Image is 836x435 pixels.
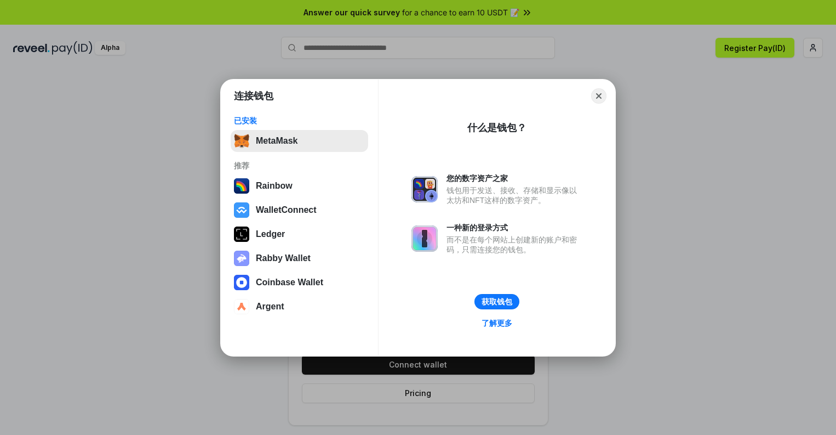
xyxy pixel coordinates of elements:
img: svg+xml,%3Csvg%20fill%3D%22none%22%20height%3D%2233%22%20viewBox%3D%220%200%2035%2033%22%20width%... [234,133,249,149]
button: Close [591,88,606,104]
img: svg+xml,%3Csvg%20xmlns%3D%22http%3A%2F%2Fwww.w3.org%2F2000%2Fsvg%22%20fill%3D%22none%22%20viewBox... [234,251,249,266]
img: svg+xml,%3Csvg%20xmlns%3D%22http%3A%2F%2Fwww.w3.org%2F2000%2Fsvg%22%20width%3D%2228%22%20height%3... [234,227,249,242]
a: 了解更多 [475,316,519,330]
div: WalletConnect [256,205,317,215]
div: 获取钱包 [482,297,512,307]
button: Argent [231,296,368,318]
div: 您的数字资产之家 [446,173,582,183]
div: 钱包用于发送、接收、存储和显示像以太坊和NFT这样的数字资产。 [446,185,582,205]
div: Rainbow [256,181,293,191]
div: Ledger [256,229,285,239]
div: 了解更多 [482,318,512,328]
button: WalletConnect [231,199,368,221]
div: MetaMask [256,136,297,146]
div: 什么是钱包？ [467,121,526,134]
div: 一种新的登录方式 [446,223,582,233]
h1: 连接钱包 [234,89,273,103]
button: Rainbow [231,175,368,197]
img: svg+xml,%3Csvg%20xmlns%3D%22http%3A%2F%2Fwww.w3.org%2F2000%2Fsvg%22%20fill%3D%22none%22%20viewBox... [411,225,438,252]
img: svg+xml,%3Csvg%20width%3D%2228%22%20height%3D%2228%22%20viewBox%3D%220%200%2028%2028%22%20fill%3D... [234,275,249,290]
img: svg+xml,%3Csvg%20width%3D%2228%22%20height%3D%2228%22%20viewBox%3D%220%200%2028%2028%22%20fill%3D... [234,299,249,314]
img: svg+xml,%3Csvg%20xmlns%3D%22http%3A%2F%2Fwww.w3.org%2F2000%2Fsvg%22%20fill%3D%22none%22%20viewBox... [411,176,438,202]
div: Rabby Wallet [256,253,311,263]
img: svg+xml,%3Csvg%20width%3D%2228%22%20height%3D%2228%22%20viewBox%3D%220%200%2028%2028%22%20fill%3D... [234,202,249,218]
button: Rabby Wallet [231,247,368,269]
div: Coinbase Wallet [256,278,323,287]
div: 已安装 [234,116,365,126]
button: Ledger [231,223,368,245]
button: Coinbase Wallet [231,272,368,293]
div: 推荐 [234,161,365,171]
button: 获取钱包 [474,294,519,309]
img: svg+xml,%3Csvg%20width%3D%22120%22%20height%3D%22120%22%20viewBox%3D%220%200%20120%20120%22%20fil... [234,178,249,194]
div: Argent [256,302,284,312]
div: 而不是在每个网站上创建新的账户和密码，只需连接您的钱包。 [446,235,582,255]
button: MetaMask [231,130,368,152]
